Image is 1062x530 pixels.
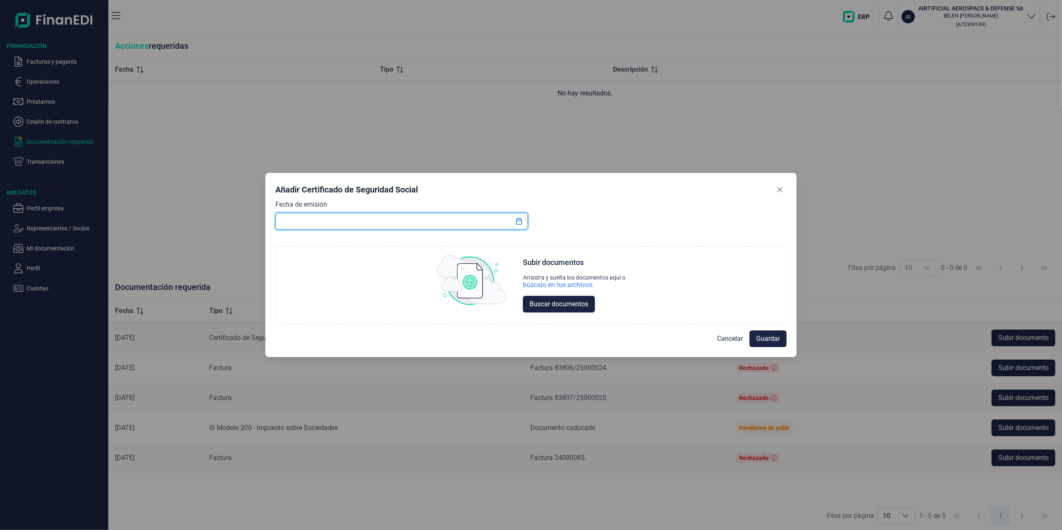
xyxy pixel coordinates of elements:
div: Arrastra y suelta los documentos aquí o [523,274,625,281]
div: búscalo en tus archivos. [523,281,625,289]
label: Fecha de emisión [275,200,327,210]
span: Buscar documentos [530,299,588,309]
img: upload img [437,255,507,305]
span: Guardar [756,334,780,344]
button: Choose Date [511,214,527,229]
span: Cancelar [717,334,743,344]
button: Guardar [750,330,787,347]
div: Añadir Certificado de Seguridad Social [275,184,418,195]
div: búscalo en tus archivos. [523,281,594,289]
div: Subir documentos [523,257,584,267]
button: Close [773,183,787,196]
button: Buscar documentos [523,296,595,312]
button: Cancelar [710,330,750,347]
